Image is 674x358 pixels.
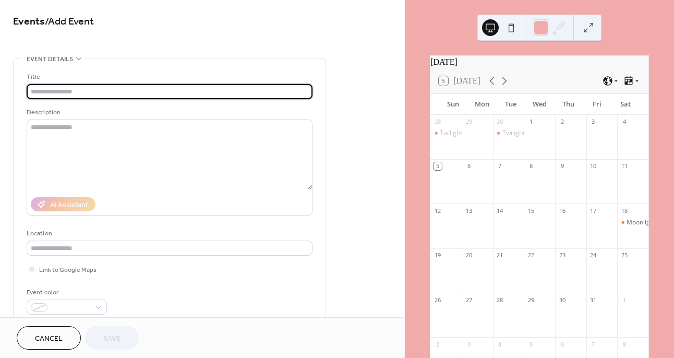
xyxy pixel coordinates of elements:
[558,162,566,170] div: 9
[45,11,94,32] span: / Add Event
[617,218,648,227] div: Moonlight Festival
[527,252,535,259] div: 22
[434,162,441,170] div: 5
[527,296,535,304] div: 29
[27,54,73,65] span: Event details
[620,207,628,214] div: 18
[496,118,504,126] div: 30
[465,162,473,170] div: 6
[39,265,97,276] span: Link to Google Maps
[496,162,504,170] div: 7
[496,94,525,115] div: Tue
[558,340,566,348] div: 6
[496,252,504,259] div: 21
[13,11,45,32] a: Events
[589,340,597,348] div: 7
[493,129,524,138] div: Twilight 20th Anniversary - Book Release
[589,118,597,126] div: 3
[558,252,566,259] div: 23
[434,340,441,348] div: 2
[620,162,628,170] div: 11
[430,129,462,138] div: Twilight Prom
[27,287,105,298] div: Event color
[440,129,479,138] div: Twilight Prom
[434,252,441,259] div: 19
[465,296,473,304] div: 27
[558,118,566,126] div: 2
[496,296,504,304] div: 28
[465,207,473,214] div: 13
[496,207,504,214] div: 14
[465,252,473,259] div: 20
[434,207,441,214] div: 12
[558,296,566,304] div: 30
[434,296,441,304] div: 26
[465,118,473,126] div: 29
[527,207,535,214] div: 15
[527,340,535,348] div: 5
[27,228,310,239] div: Location
[589,207,597,214] div: 17
[434,118,441,126] div: 28
[35,333,63,344] span: Cancel
[17,326,81,350] button: Cancel
[558,207,566,214] div: 16
[583,94,611,115] div: Fri
[527,118,535,126] div: 1
[465,340,473,348] div: 3
[620,252,628,259] div: 25
[589,162,597,170] div: 10
[496,340,504,348] div: 4
[430,56,648,68] div: [DATE]
[502,129,620,138] div: Twilight 20th Anniversary - Book Release
[554,94,583,115] div: Thu
[620,340,628,348] div: 8
[589,296,597,304] div: 31
[620,118,628,126] div: 4
[467,94,496,115] div: Mon
[589,252,597,259] div: 24
[527,162,535,170] div: 8
[27,71,310,82] div: Title
[27,107,310,118] div: Description
[525,94,554,115] div: Wed
[611,94,640,115] div: Sat
[620,296,628,304] div: 1
[439,94,467,115] div: Sun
